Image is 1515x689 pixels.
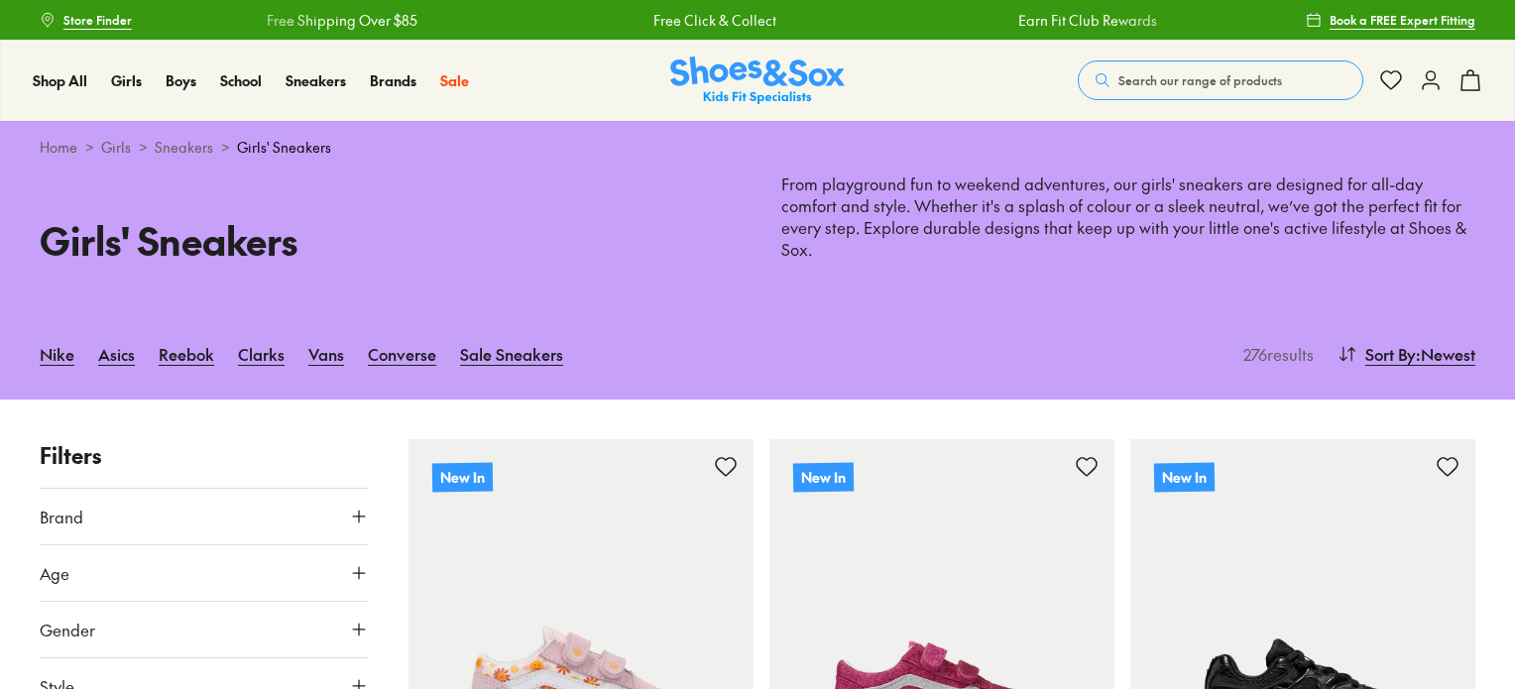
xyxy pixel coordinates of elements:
p: Filters [40,439,369,472]
span: Sort By [1365,342,1416,366]
div: > > > [40,137,1475,158]
a: Book a FREE Expert Fitting [1306,2,1475,38]
span: Gender [40,618,95,641]
button: Sort By:Newest [1338,332,1475,376]
span: Sale [440,70,469,90]
a: Reebok [159,332,214,376]
a: Store Finder [40,2,132,38]
a: Home [40,137,77,158]
span: Boys [166,70,196,90]
a: Sneakers [286,70,346,91]
p: New In [432,462,493,492]
p: From playground fun to weekend adventures, our girls' sneakers are designed for all-day comfort a... [781,173,1475,261]
p: New In [793,462,854,492]
a: Vans [308,332,344,376]
a: Sale Sneakers [460,332,563,376]
p: New In [1154,462,1215,492]
button: Brand [40,489,369,544]
a: Sneakers [155,137,213,158]
span: Sneakers [286,70,346,90]
a: Converse [368,332,436,376]
span: Store Finder [63,11,132,29]
a: Free Click & Collect [653,10,776,31]
a: Free Shipping Over $85 [267,10,417,31]
a: Brands [370,70,416,91]
span: Shop All [33,70,87,90]
a: Asics [98,332,135,376]
span: Girls [111,70,142,90]
span: Search our range of products [1118,71,1282,89]
span: Age [40,561,69,585]
img: SNS_Logo_Responsive.svg [670,57,845,105]
span: : Newest [1416,342,1475,366]
a: Shop All [33,70,87,91]
span: Brands [370,70,416,90]
button: Search our range of products [1078,60,1363,100]
a: Girls [111,70,142,91]
a: Boys [166,70,196,91]
h1: Girls' Sneakers [40,212,734,269]
span: Girls' Sneakers [237,137,331,158]
button: Gender [40,602,369,657]
span: Brand [40,505,83,528]
a: Girls [101,137,131,158]
p: 276 results [1235,342,1314,366]
button: Age [40,545,369,601]
a: Shoes & Sox [670,57,845,105]
span: Book a FREE Expert Fitting [1330,11,1475,29]
a: Sale [440,70,469,91]
a: Earn Fit Club Rewards [1018,10,1157,31]
a: Nike [40,332,74,376]
a: Clarks [238,332,285,376]
a: School [220,70,262,91]
span: School [220,70,262,90]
